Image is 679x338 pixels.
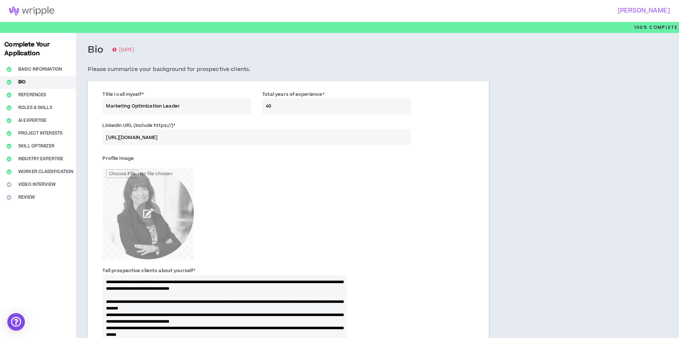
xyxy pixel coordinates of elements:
[634,22,678,33] p: 100%
[88,44,103,56] h3: Bio
[7,313,25,331] div: Open Intercom Messenger
[1,40,75,58] h3: Complete Your Application
[88,65,489,74] h5: Please summarize your background for prospective clients.
[102,265,195,277] label: Tell prospective clients about yourself
[102,153,134,164] label: Profile Image
[102,129,410,145] input: LinkedIn URL
[648,24,678,31] span: Complete
[112,46,134,54] p: [DATE]
[102,98,251,114] input: e.g. Creative Director, Digital Strategist, etc.
[262,89,324,100] label: Total years of experience
[335,7,670,14] h3: [PERSON_NAME]
[102,89,143,100] label: Title I call myself
[102,120,175,131] label: LinkedIn URL (Include https://)
[262,98,411,114] input: Years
